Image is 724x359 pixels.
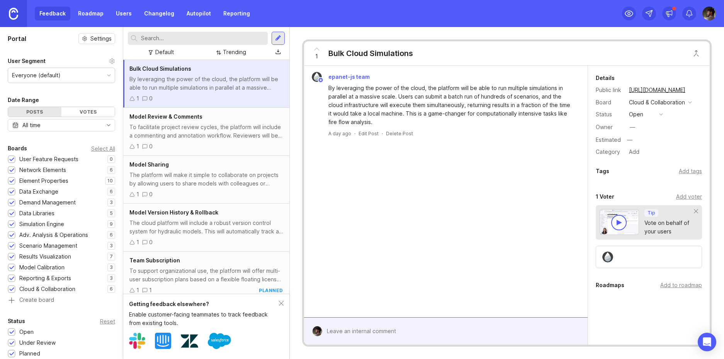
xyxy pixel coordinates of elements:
[129,75,283,92] div: By leveraging the power of the cloud, the platform will be able to run multiple simulations in pa...
[596,98,623,107] div: Board
[8,34,26,43] h1: Portal
[9,8,18,20] img: Canny Home
[602,252,613,262] img: epanet-js team
[600,209,639,235] img: video-thumbnail-vote-d41b83416815613422e2ca741bf692cc.jpg
[129,219,283,236] div: The cloud platform will include a robust version control system for hydraulic models. This will a...
[129,113,202,120] span: Model Review & Comments
[110,286,113,292] p: 6
[627,85,688,95] a: [URL][DOMAIN_NAME]
[12,71,61,80] div: Everyone (default)
[102,122,115,128] svg: toggle icon
[110,264,113,271] p: 3
[698,333,716,351] div: Open Intercom Messenger
[596,281,624,290] div: Roadmaps
[312,72,322,82] img: epanet-js team
[110,221,113,227] p: 9
[328,84,572,126] div: By leveraging the power of the cloud, the platform will be able to run multiple simulations in pa...
[110,275,113,281] p: 3
[139,7,179,20] a: Changelog
[136,190,139,199] div: 1
[110,199,113,206] p: 3
[129,267,283,284] div: To support organizational use, the platform will offer multi-user subscription plans based on a f...
[129,300,279,308] div: Getting feedback elsewhere?
[110,232,113,238] p: 6
[123,204,289,252] a: Model Version History & RollbackThe cloud platform will include a robust version control system f...
[596,167,609,176] div: Tags
[354,130,355,137] div: ·
[129,333,145,349] img: Slack logo
[149,286,152,294] div: 1
[19,263,65,272] div: Model Calibration
[136,142,139,151] div: 1
[312,326,322,336] img: Sam Payá
[110,167,113,173] p: 6
[110,243,113,249] p: 3
[110,156,113,162] p: 0
[19,187,58,196] div: Data Exchange
[73,7,108,20] a: Roadmap
[107,178,113,184] p: 10
[129,161,169,168] span: Model Sharing
[182,7,216,20] a: Autopilot
[136,286,139,294] div: 1
[328,130,351,137] a: A day ago
[19,155,78,163] div: User Feature Requests
[307,72,376,82] a: epanet-js teamepanet-js team
[155,333,171,349] img: Intercom logo
[19,220,64,228] div: Simulation Engine
[359,130,379,137] div: Edit Post
[123,60,289,108] a: Bulk Cloud SimulationsBy leveraging the power of the cloud, the platform will be able to run mult...
[19,242,77,250] div: Scenario Management
[149,190,153,199] div: 0
[259,287,283,294] div: planned
[596,86,623,94] div: Public link
[623,147,642,157] a: Add
[19,166,66,174] div: Network Elements
[100,319,115,323] div: Reset
[110,189,113,195] p: 6
[625,135,635,145] div: —
[91,146,115,151] div: Select All
[19,252,71,261] div: Results Visualization
[22,121,41,129] div: All time
[315,52,318,61] span: 1
[8,107,61,117] div: Posts
[129,209,218,216] span: Model Version History & Rollback
[8,144,27,153] div: Boards
[8,316,25,326] div: Status
[149,142,153,151] div: 0
[19,231,88,239] div: Adv. Analysis & Operations
[123,108,289,156] a: Model Review & CommentsTo facilitate project review cycles, the platform will include a commentin...
[129,65,191,72] span: Bulk Cloud Simulations
[630,123,635,131] div: —
[208,329,231,352] img: Salesforce logo
[596,123,623,131] div: Owner
[129,257,180,264] span: Team Subscription
[223,48,246,56] div: Trending
[19,349,40,358] div: Planned
[136,94,139,103] div: 1
[129,171,283,188] div: The platform will make it simple to collaborate on projects by allowing users to share models wit...
[129,123,283,140] div: To facilitate project review cycles, the platform will include a commenting and annotation workfl...
[596,110,623,119] div: Status
[328,73,370,80] span: epanet-js team
[676,192,702,201] div: Add voter
[702,7,716,20] img: Sam Payá
[596,73,615,83] div: Details
[19,328,34,336] div: Open
[129,310,279,327] div: Enable customer-facing teammates to track feedback from existing tools.
[111,7,136,20] a: Users
[629,98,685,107] div: Cloud & Collaboration
[78,33,115,44] a: Settings
[149,238,153,247] div: 0
[644,219,694,236] div: Vote on behalf of your users
[679,167,702,175] div: Add tags
[19,339,56,347] div: Under Review
[8,297,115,304] a: Create board
[19,274,71,282] div: Reporting & Exports
[8,56,46,66] div: User Segment
[136,238,139,247] div: 1
[596,148,623,156] div: Category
